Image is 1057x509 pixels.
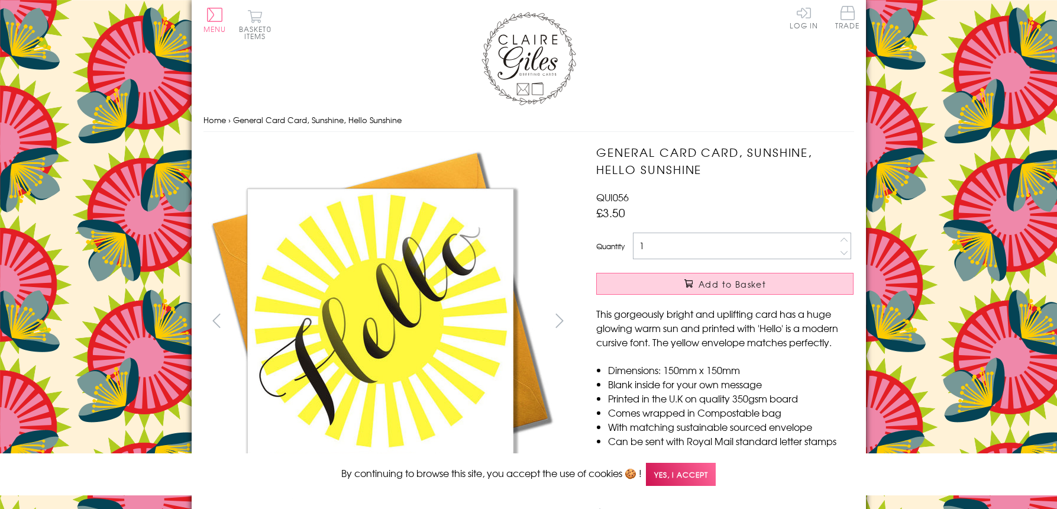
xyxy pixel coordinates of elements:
[608,420,854,434] li: With matching sustainable sourced envelope
[228,114,231,125] span: ›
[546,307,573,334] button: next
[233,114,402,125] span: General Card Card, Sunshine, Hello Sunshine
[596,273,854,295] button: Add to Basket
[596,307,854,349] p: This gorgeously bright and uplifting card has a huge glowing warm sun and printed with 'Hello' is...
[699,278,766,290] span: Add to Basket
[481,12,576,105] img: Claire Giles Greetings Cards
[203,108,854,133] nav: breadcrumbs
[608,363,854,377] li: Dimensions: 150mm x 150mm
[608,391,854,405] li: Printed in the U.K on quality 350gsm board
[835,6,860,29] span: Trade
[835,6,860,31] a: Trade
[608,377,854,391] li: Blank inside for your own message
[608,434,854,448] li: Can be sent with Royal Mail standard letter stamps
[596,144,854,178] h1: General Card Card, Sunshine, Hello Sunshine
[596,204,625,221] span: £3.50
[203,24,227,34] span: Menu
[608,405,854,420] li: Comes wrapped in Compostable bag
[203,8,227,33] button: Menu
[239,9,271,40] button: Basket0 items
[244,24,271,41] span: 0 items
[646,463,716,486] span: Yes, I accept
[790,6,818,29] a: Log In
[596,241,625,252] label: Quantity
[596,190,629,204] span: QUI056
[203,114,226,125] a: Home
[203,144,558,499] img: General Card Card, Sunshine, Hello Sunshine
[203,307,230,334] button: prev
